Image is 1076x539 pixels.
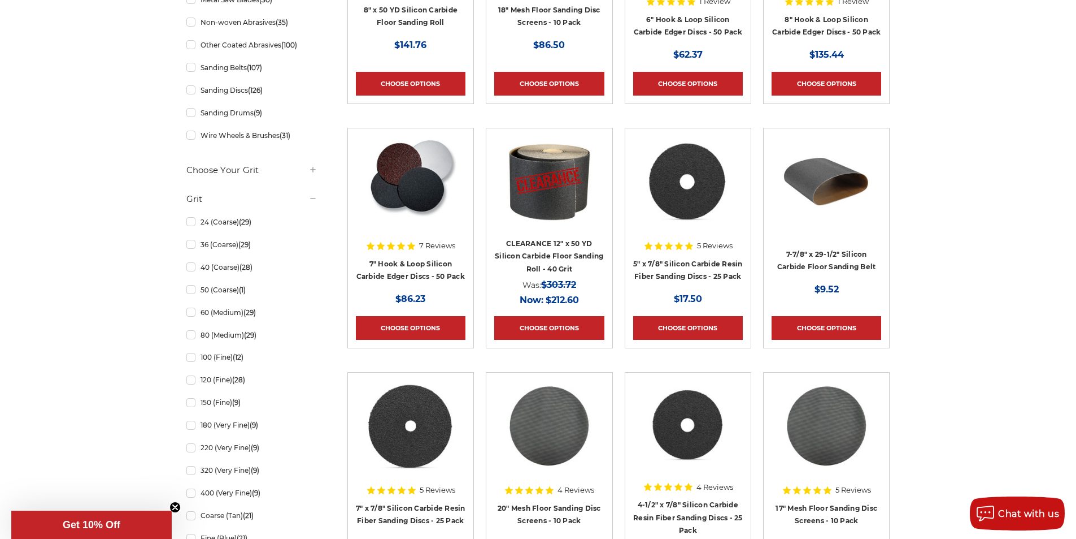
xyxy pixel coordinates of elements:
[365,381,456,471] img: 7 Inch Silicon Carbide Resin Fiber Disc
[970,497,1065,531] button: Chat with us
[186,58,317,77] a: Sanding Belts
[633,260,743,281] a: 5" x 7/8" Silicon Carbide Resin Fiber Sanding Discs - 25 Pack
[394,40,426,50] span: $141.76
[777,250,876,271] a: 7-7/8" x 29-1/2" Silicon Carbide Floor Sanding Belt
[697,242,733,249] span: 5 Reviews
[247,63,262,72] span: (107)
[186,235,317,255] a: 36 (Coarse)
[494,72,604,96] a: Choose Options
[674,294,702,304] span: $17.50
[63,519,120,531] span: Get 10% Off
[356,381,465,490] a: 7 Inch Silicon Carbide Resin Fiber Disc
[233,353,243,361] span: (12)
[186,212,317,232] a: 24 (Coarse)
[364,6,458,27] a: 8" x 50 YD Silicon Carbide Floor Sanding Roll
[776,504,877,525] a: 17" Mesh Floor Sanding Disc Screens - 10 Pack
[494,316,604,340] a: Choose Options
[356,504,465,525] a: 7" x 7/8" Silicon Carbide Resin Fiber Sanding Discs - 25 Pack
[186,393,317,412] a: 150 (Fine)
[186,460,317,480] a: 320 (Very Fine)
[504,136,594,227] img: CLEARANCE 12" x 50 YD Silicon Carbide Floor Sanding Roll - 40 Grit
[239,286,246,294] span: (1)
[633,381,743,490] a: 4.5 Inch Silicon Carbide Resin Fiber Discs
[781,381,872,471] img: 17" Floor Sanding Mesh Screen
[642,381,733,471] img: 4.5 Inch Silicon Carbide Resin Fiber Discs
[781,136,872,227] img: 7-7/8" x 29-1/2 " Silicon Carbide belt for floor sanding with professional-grade finishes, compat...
[520,295,543,305] span: Now:
[186,280,317,300] a: 50 (Coarse)
[239,263,252,271] span: (28)
[419,242,455,249] span: 7 Reviews
[186,163,317,177] h5: Choose Your Grit
[809,49,844,60] span: $135.44
[643,136,733,227] img: 5 Inch Silicon Carbide Resin Fiber Disc
[11,511,172,539] div: Get 10% OffClose teaser
[232,398,241,407] span: (9)
[169,502,181,513] button: Close teaser
[250,421,258,429] span: (9)
[998,508,1059,519] span: Chat with us
[772,381,881,490] a: 17" Floor Sanding Mesh Screen
[633,72,743,96] a: Choose Options
[186,415,317,435] a: 180 (Very Fine)
[186,80,317,100] a: Sanding Discs
[356,316,465,340] a: Choose Options
[186,506,317,525] a: Coarse (Tan)
[186,438,317,458] a: 220 (Very Fine)
[533,40,565,50] span: $86.50
[356,72,465,96] a: Choose Options
[186,257,317,277] a: 40 (Coarse)
[186,483,317,503] a: 400 (Very Fine)
[420,486,455,494] span: 5 Reviews
[276,18,288,27] span: (35)
[365,136,456,227] img: Silicon Carbide 7" Hook & Loop Edger Discs
[281,41,297,49] span: (100)
[395,294,425,304] span: $86.23
[541,279,576,290] span: $303.72
[498,504,601,525] a: 20" Mesh Floor Sanding Disc Screens - 10 Pack
[251,443,259,452] span: (9)
[633,316,743,340] a: Choose Options
[772,316,881,340] a: Choose Options
[186,192,317,206] h5: Grit
[186,347,317,367] a: 100 (Fine)
[238,240,251,249] span: (29)
[356,260,465,281] a: 7" Hook & Loop Silicon Carbide Edger Discs - 50 Pack
[696,484,733,491] span: 4 Reviews
[186,35,317,55] a: Other Coated Abrasives
[546,295,579,305] span: $212.60
[772,15,881,37] a: 8" Hook & Loop Silicon Carbide Edger Discs - 50 Pack
[494,277,604,292] div: Was:
[673,49,703,60] span: $62.37
[239,218,251,226] span: (29)
[186,12,317,32] a: Non-woven Abrasives
[186,325,317,345] a: 80 (Medium)
[232,376,245,384] span: (28)
[244,331,256,339] span: (29)
[186,303,317,322] a: 60 (Medium)
[634,15,742,37] a: 6" Hook & Loop Silicon Carbide Edger Discs - 50 Pack
[186,370,317,390] a: 120 (Fine)
[243,511,254,520] span: (21)
[814,284,839,295] span: $9.52
[557,486,594,494] span: 4 Reviews
[280,131,290,140] span: (31)
[252,489,260,497] span: (9)
[835,486,871,494] span: 5 Reviews
[494,136,604,246] a: CLEARANCE 12" x 50 YD Silicon Carbide Floor Sanding Roll - 40 Grit
[633,501,743,534] a: 4-1/2" x 7/8" Silicon Carbide Resin Fiber Sanding Discs - 25 Pack
[498,6,600,27] a: 18" Mesh Floor Sanding Disc Screens - 10 Pack
[495,239,603,273] a: CLEARANCE 12" x 50 YD Silicon Carbide Floor Sanding Roll - 40 Grit
[772,136,881,246] a: 7-7/8" x 29-1/2 " Silicon Carbide belt for floor sanding with professional-grade finishes, compat...
[251,466,259,475] span: (9)
[254,109,262,117] span: (9)
[248,86,263,94] span: (126)
[504,381,594,471] img: 20" Floor Sanding Mesh Screen
[243,308,256,317] span: (29)
[356,136,465,246] a: Silicon Carbide 7" Hook & Loop Edger Discs
[186,103,317,123] a: Sanding Drums
[186,126,317,145] a: Wire Wheels & Brushes
[772,72,881,96] a: Choose Options
[633,136,743,246] a: 5 Inch Silicon Carbide Resin Fiber Disc
[494,381,604,490] a: 20" Floor Sanding Mesh Screen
